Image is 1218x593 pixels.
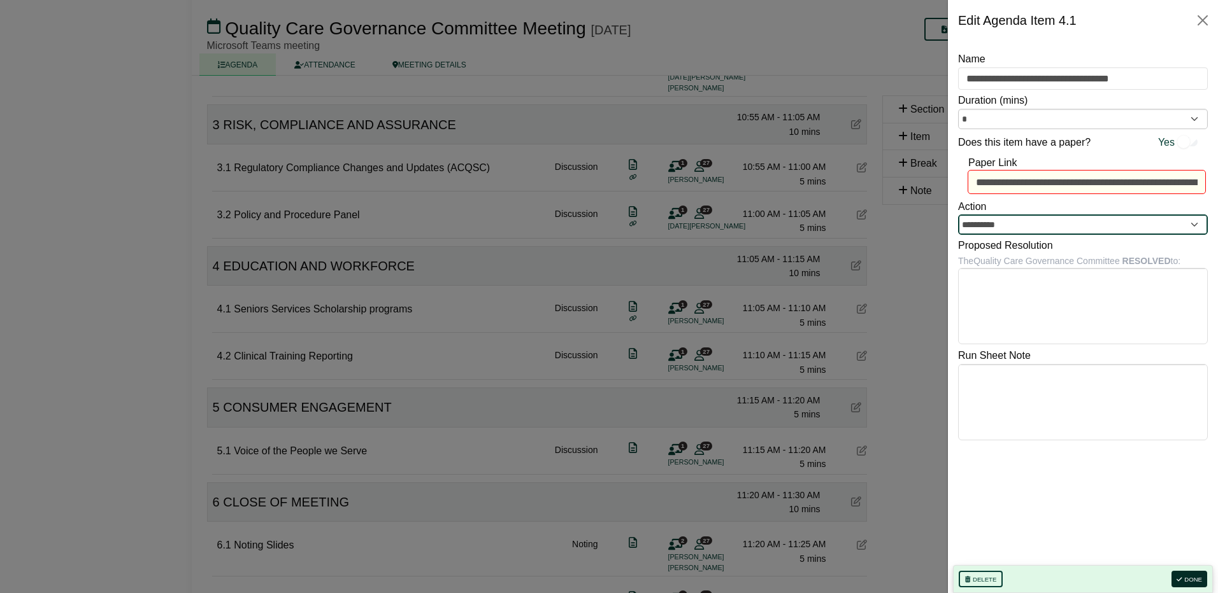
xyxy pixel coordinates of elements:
[958,199,986,215] label: Action
[958,92,1028,109] label: Duration (mins)
[959,571,1003,587] button: Delete
[968,155,1017,171] label: Paper Link
[1193,10,1213,31] button: Close
[958,10,1077,31] div: Edit Agenda Item 4.1
[1171,571,1207,587] button: Done
[958,134,1091,151] label: Does this item have a paper?
[958,237,1053,254] label: Proposed Resolution
[958,51,985,67] label: Name
[1122,256,1171,266] b: RESOLVED
[958,254,1208,268] div: The Quality Care Governance Committee to:
[1158,134,1175,151] span: Yes
[958,347,1031,364] label: Run Sheet Note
